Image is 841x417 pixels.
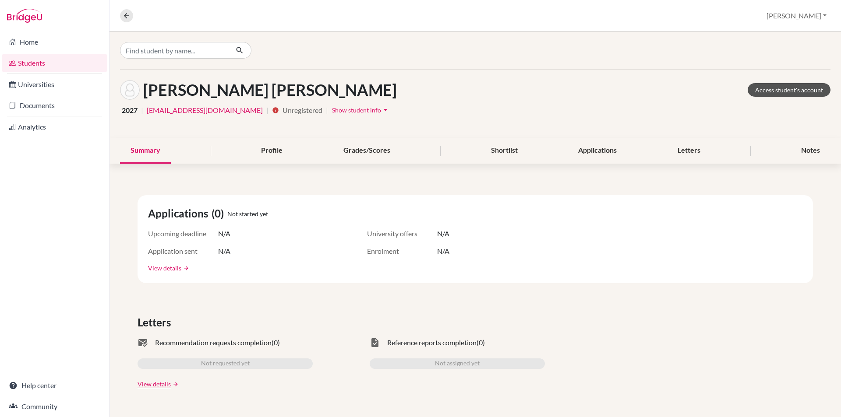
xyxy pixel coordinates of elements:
[218,228,230,239] span: N/A
[2,118,107,136] a: Analytics
[437,246,449,256] span: N/A
[138,337,148,348] span: mark_email_read
[148,228,218,239] span: Upcoming deadline
[138,379,171,389] a: View details
[2,76,107,93] a: Universities
[272,337,280,348] span: (0)
[272,107,279,114] i: info
[2,97,107,114] a: Documents
[332,103,390,117] button: Show student infoarrow_drop_down
[212,206,227,221] span: (0)
[181,265,189,271] a: arrow_forward
[148,263,181,273] a: View details
[2,54,107,72] a: Students
[148,206,212,221] span: Applications
[218,246,230,256] span: N/A
[147,105,263,116] a: [EMAIL_ADDRESS][DOMAIN_NAME]
[370,337,380,348] span: task
[367,246,437,256] span: Enrolment
[143,81,397,99] h1: [PERSON_NAME] [PERSON_NAME]
[7,9,42,23] img: Bridge-U
[763,7,830,24] button: [PERSON_NAME]
[437,228,449,239] span: N/A
[283,105,322,116] span: Unregistered
[332,106,381,114] span: Show student info
[326,105,328,116] span: |
[2,33,107,51] a: Home
[791,138,830,164] div: Notes
[227,209,268,218] span: Not started yet
[435,358,480,369] span: Not assigned yet
[667,138,711,164] div: Letters
[266,105,269,116] span: |
[141,105,143,116] span: |
[333,138,401,164] div: Grades/Scores
[477,337,485,348] span: (0)
[201,358,250,369] span: Not requested yet
[120,42,229,59] input: Find student by name...
[367,228,437,239] span: University offers
[155,337,272,348] span: Recommendation requests completion
[568,138,627,164] div: Applications
[748,83,830,97] a: Access student's account
[122,105,138,116] span: 2027
[381,105,390,114] i: arrow_drop_down
[2,377,107,394] a: Help center
[120,80,140,100] img: Jan Leon Andre Ontiveros's avatar
[148,246,218,256] span: Application sent
[120,138,171,164] div: Summary
[2,398,107,415] a: Community
[171,381,179,387] a: arrow_forward
[138,315,174,330] span: Letters
[387,337,477,348] span: Reference reports completion
[481,138,528,164] div: Shortlist
[251,138,293,164] div: Profile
